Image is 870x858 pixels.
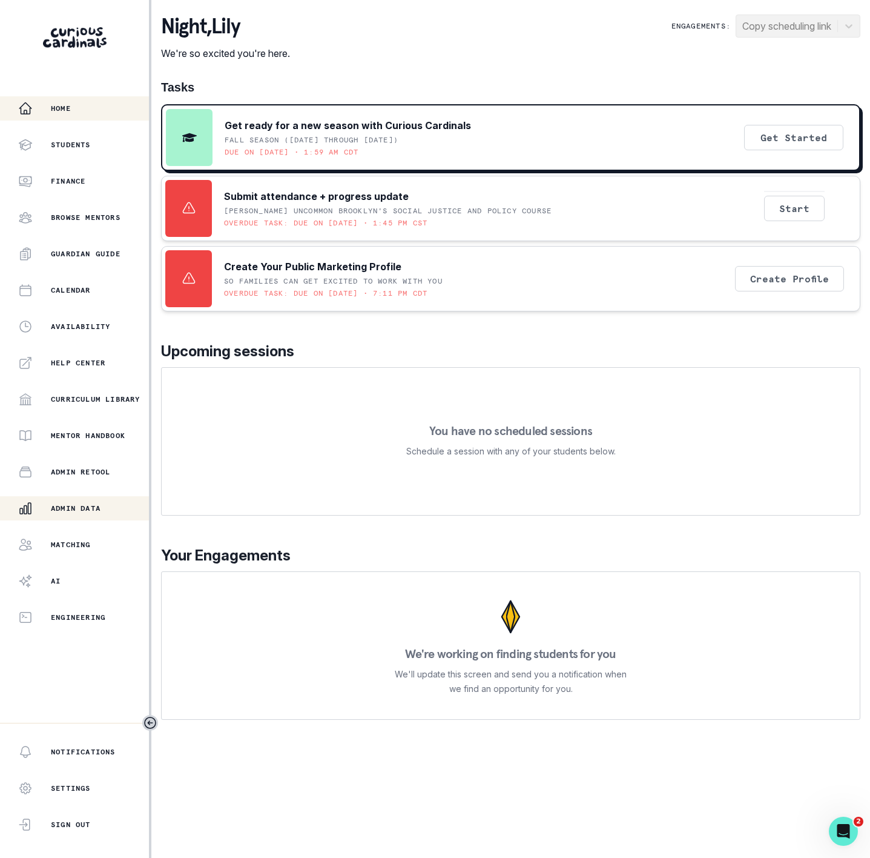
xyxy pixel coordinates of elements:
button: Start [764,196,825,221]
p: Help Center [51,358,105,368]
p: night , Lily [161,15,290,39]
p: AI [51,576,61,586]
iframe: Intercom live chat [829,817,858,846]
p: Settings [51,783,91,793]
p: Overdue task: Due on [DATE] • 1:45 PM CST [224,218,427,228]
p: Create Your Public Marketing Profile [224,259,401,274]
p: Notifications [51,747,116,757]
p: [PERSON_NAME] UNCOMMON Brooklyn's Social Justice and Policy Course [224,206,552,216]
p: Engagements: [671,21,731,31]
p: Admin Retool [51,467,110,477]
p: Availability [51,322,110,331]
p: Upcoming sessions [161,341,860,362]
p: Engineering [51,613,105,622]
p: Get ready for a new season with Curious Cardinals [225,118,471,133]
button: Get Started [744,125,843,150]
p: We're so excited you're here. [161,46,290,61]
p: Overdue task: Due on [DATE] • 7:11 PM CDT [224,288,427,298]
p: Mentor Handbook [51,431,125,441]
p: Fall Season ([DATE] through [DATE]) [225,135,398,145]
p: Browse Mentors [51,213,120,222]
p: We're working on finding students for you [405,648,616,660]
img: Curious Cardinals Logo [43,27,107,48]
p: Calendar [51,285,91,295]
p: Schedule a session with any of your students below. [406,444,616,459]
p: Guardian Guide [51,249,120,259]
p: Sign Out [51,820,91,830]
p: You have no scheduled sessions [429,425,592,437]
p: Due on [DATE] • 1:59 AM CDT [225,147,358,157]
p: Home [51,104,71,113]
p: Students [51,140,91,150]
p: Finance [51,176,85,186]
span: 2 [854,817,863,826]
p: Your Engagements [161,545,860,567]
h1: Tasks [161,80,860,95]
p: Submit attendance + progress update [224,189,409,204]
p: SO FAMILIES CAN GET EXCITED TO WORK WITH YOU [224,276,443,286]
button: Toggle sidebar [142,715,158,731]
p: Admin Data [51,504,101,513]
p: Matching [51,540,91,550]
p: We'll update this screen and send you a notification when we find an opportunity for you. [395,667,627,696]
p: Curriculum Library [51,394,140,404]
button: Create Profile [735,266,844,291]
